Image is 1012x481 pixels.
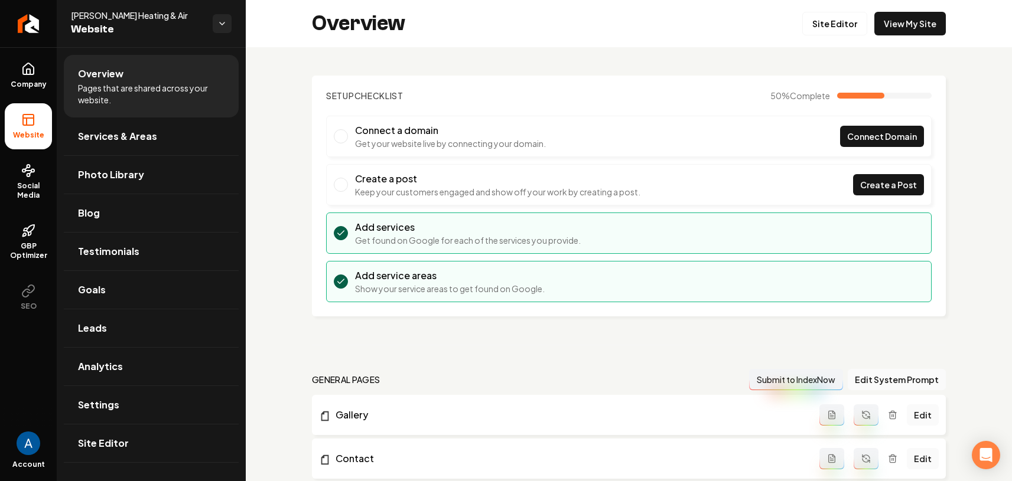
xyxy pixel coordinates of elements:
[840,126,924,147] a: Connect Domain
[78,398,119,412] span: Settings
[355,138,546,149] p: Get your website live by connecting your domain.
[355,269,545,283] h3: Add service areas
[18,14,40,33] img: Rebolt Logo
[17,431,40,455] img: Andrew Magana
[770,90,830,102] span: 50 %
[64,117,239,155] a: Services & Areas
[64,271,239,309] a: Goals
[16,302,41,311] span: SEO
[853,174,924,195] a: Create a Post
[64,156,239,194] a: Photo Library
[355,123,546,138] h3: Connect a domain
[78,206,100,220] span: Blog
[64,194,239,232] a: Blog
[71,21,203,38] span: Website
[355,186,640,198] p: Keep your customers engaged and show off your work by creating a post.
[5,181,52,200] span: Social Media
[907,404,939,426] a: Edit
[78,436,129,450] span: Site Editor
[312,12,405,35] h2: Overview
[355,172,640,186] h3: Create a post
[64,348,239,385] a: Analytics
[848,369,946,390] button: Edit System Prompt
[312,374,380,385] h2: general pages
[64,424,239,462] a: Site Editor
[78,129,157,143] span: Services & Areas
[71,9,203,21] span: [PERSON_NAME] Heating & Air
[5,154,52,210] a: Social Media
[355,220,581,234] h3: Add services
[319,408,819,422] a: Gallery
[78,283,106,297] span: Goals
[802,12,867,35] a: Site Editor
[355,234,581,246] p: Get found on Google for each of the services you provide.
[355,283,545,295] p: Show your service areas to get found on Google.
[907,448,939,469] a: Edit
[326,90,404,102] h2: Checklist
[319,451,819,466] a: Contact
[78,244,139,259] span: Testimonials
[78,321,107,335] span: Leads
[5,214,52,270] a: GBP Optimizer
[78,359,123,374] span: Analytics
[5,53,52,99] a: Company
[12,460,45,469] span: Account
[8,130,49,140] span: Website
[64,386,239,424] a: Settings
[78,168,144,182] span: Photo Library
[5,241,52,260] span: GBP Optimizer
[819,404,844,426] button: Add admin page prompt
[64,309,239,347] a: Leads
[5,274,52,320] button: SEO
[819,448,844,469] button: Add admin page prompt
[972,441,1000,469] div: Open Intercom Messenger
[749,369,843,390] button: Submit to IndexNow
[78,82,224,106] span: Pages that are shared across your website.
[6,80,51,89] span: Company
[874,12,946,35] a: View My Site
[860,179,917,191] span: Create a Post
[847,130,917,143] span: Connect Domain
[326,90,354,101] span: Setup
[17,431,40,455] button: Open user button
[64,233,239,270] a: Testimonials
[790,90,830,101] span: Complete
[78,67,123,81] span: Overview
